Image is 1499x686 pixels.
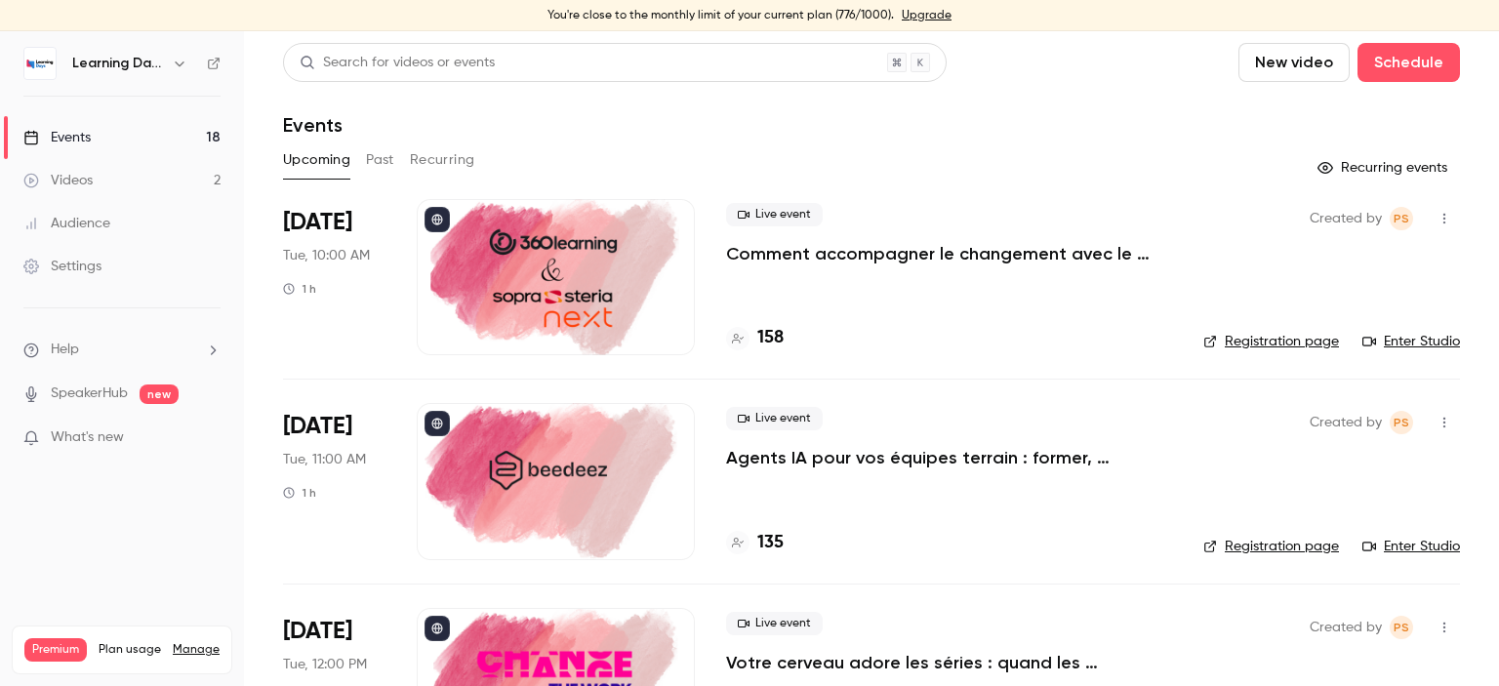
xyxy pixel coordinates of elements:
div: Oct 7 Tue, 10:00 AM (Europe/Paris) [283,199,385,355]
a: Enter Studio [1362,537,1460,556]
h1: Events [283,113,343,137]
span: Prad Selvarajah [1390,207,1413,230]
span: Premium [24,638,87,662]
button: Recurring [410,144,475,176]
button: Upcoming [283,144,350,176]
div: Audience [23,214,110,233]
span: PS [1394,411,1409,434]
div: Events [23,128,91,147]
a: Registration page [1203,537,1339,556]
span: Created by [1310,207,1382,230]
a: 135 [726,530,784,556]
span: Tue, 11:00 AM [283,450,366,469]
a: Enter Studio [1362,332,1460,351]
div: Search for videos or events [300,53,495,73]
button: New video [1238,43,1350,82]
a: Manage [173,642,220,658]
a: Agents IA pour vos équipes terrain : former, accompagner et transformer l’expérience apprenant [726,446,1172,469]
div: Settings [23,257,101,276]
span: [DATE] [283,207,352,238]
li: help-dropdown-opener [23,340,221,360]
span: Plan usage [99,642,161,658]
button: Recurring events [1309,152,1460,183]
span: Tue, 10:00 AM [283,246,370,265]
span: Live event [726,203,823,226]
a: Registration page [1203,332,1339,351]
span: Live event [726,407,823,430]
a: Upgrade [902,8,952,23]
span: Help [51,340,79,360]
h4: 158 [757,325,784,351]
span: What's new [51,427,124,448]
span: Created by [1310,616,1382,639]
span: Prad Selvarajah [1390,411,1413,434]
iframe: Noticeable Trigger [197,429,221,447]
span: [DATE] [283,411,352,442]
h6: Learning Days [72,54,164,73]
span: new [140,384,179,404]
img: Learning Days [24,48,56,79]
a: 158 [726,325,784,351]
div: 1 h [283,485,316,501]
span: [DATE] [283,616,352,647]
div: Videos [23,171,93,190]
a: Votre cerveau adore les séries : quand les neurosciences rencontrent la formation [726,651,1172,674]
span: Created by [1310,411,1382,434]
button: Schedule [1357,43,1460,82]
span: PS [1394,616,1409,639]
span: PS [1394,207,1409,230]
div: 1 h [283,281,316,297]
span: Prad Selvarajah [1390,616,1413,639]
a: SpeakerHub [51,383,128,404]
span: Tue, 12:00 PM [283,655,367,674]
span: Live event [726,612,823,635]
div: Oct 7 Tue, 11:00 AM (Europe/Paris) [283,403,385,559]
a: Comment accompagner le changement avec le skills-based learning ? [726,242,1172,265]
h4: 135 [757,530,784,556]
button: Past [366,144,394,176]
